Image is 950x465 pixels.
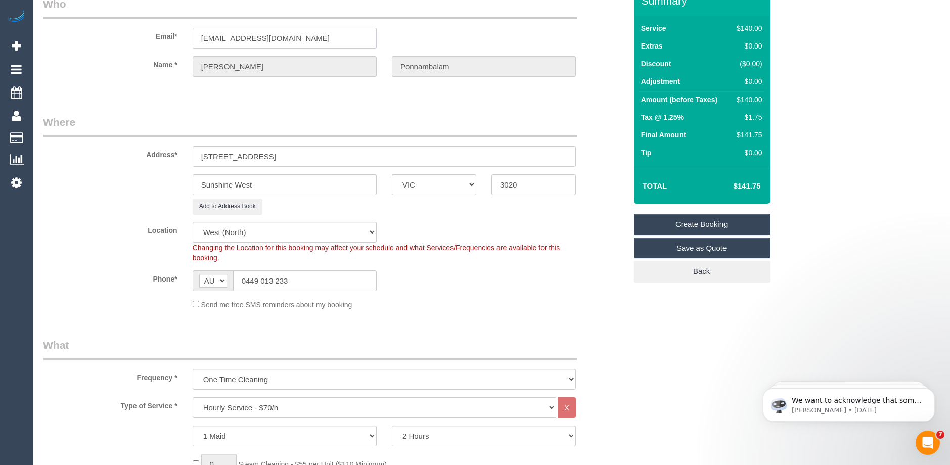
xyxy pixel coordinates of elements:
label: Email* [35,28,185,41]
img: Automaid Logo [6,10,26,24]
h4: $141.75 [703,182,760,191]
span: Send me free SMS reminders about my booking [201,301,352,309]
a: Create Booking [634,214,770,235]
div: $0.00 [733,76,762,86]
input: Last Name* [392,56,576,77]
div: $140.00 [733,23,762,33]
a: Save as Quote [634,238,770,259]
input: Suburb* [193,174,377,195]
div: $140.00 [733,95,762,105]
input: Phone* [233,270,377,291]
div: $0.00 [733,41,762,51]
button: Add to Address Book [193,199,262,214]
label: Name * [35,56,185,70]
label: Tip [641,148,652,158]
div: ($0.00) [733,59,762,69]
label: Phone* [35,270,185,284]
label: Location [35,222,185,236]
label: Adjustment [641,76,680,86]
label: Address* [35,146,185,160]
span: 7 [936,431,944,439]
div: $1.75 [733,112,762,122]
label: Amount (before Taxes) [641,95,717,105]
label: Extras [641,41,663,51]
input: Email* [193,28,377,49]
legend: What [43,338,577,360]
iframe: Intercom live chat [916,431,940,455]
input: First Name* [193,56,377,77]
label: Tax @ 1.25% [641,112,684,122]
span: Changing the Location for this booking may affect your schedule and what Services/Frequencies are... [193,244,560,262]
span: We want to acknowledge that some users may be experiencing lag or slower performance in our softw... [44,29,174,168]
div: $141.75 [733,130,762,140]
label: Discount [641,59,671,69]
strong: Total [643,181,667,190]
p: Message from Ellie, sent 2w ago [44,39,174,48]
input: Post Code* [491,174,576,195]
iframe: Intercom notifications message [748,367,950,438]
label: Frequency * [35,369,185,383]
a: Back [634,261,770,282]
div: $0.00 [733,148,762,158]
label: Final Amount [641,130,686,140]
legend: Where [43,115,577,137]
label: Service [641,23,666,33]
label: Type of Service * [35,397,185,411]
